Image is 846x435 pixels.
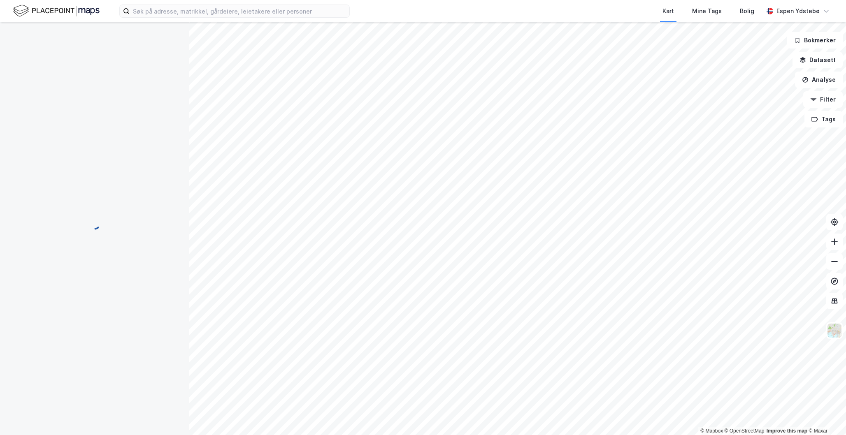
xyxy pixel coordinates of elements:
div: Kart [662,6,674,16]
button: Bokmerker [787,32,843,49]
button: Datasett [793,52,843,68]
img: Z [827,323,842,338]
div: Bolig [740,6,754,16]
a: OpenStreetMap [725,428,765,434]
input: Søk på adresse, matrikkel, gårdeiere, leietakere eller personer [130,5,349,17]
button: Filter [803,91,843,108]
div: Kontrollprogram for chat [805,396,846,435]
button: Tags [804,111,843,127]
img: logo.f888ab2527a4732fd821a326f86c7f29.svg [13,4,100,18]
a: Improve this map [767,428,807,434]
img: spinner.a6d8c91a73a9ac5275cf975e30b51cfb.svg [88,217,101,230]
div: Mine Tags [692,6,722,16]
div: Espen Ydstebø [776,6,820,16]
a: Mapbox [700,428,723,434]
iframe: Chat Widget [805,396,846,435]
button: Analyse [795,72,843,88]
